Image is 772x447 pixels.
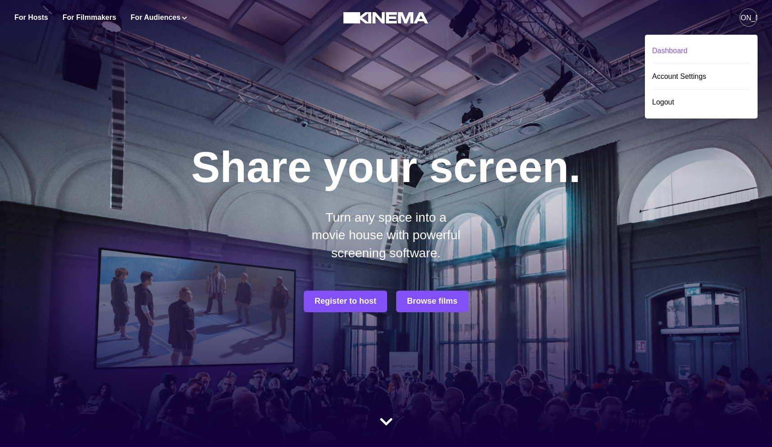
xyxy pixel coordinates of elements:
a: Dashboard [652,38,750,64]
p: Share your screen. [191,135,580,200]
a: Browse films [396,291,468,312]
button: For Audiences [131,12,187,23]
button: Register to host [304,291,387,312]
a: For Hosts [14,12,48,23]
p: Turn any space into a movie house with powerful screening software. [307,209,465,262]
a: Account Settings [652,64,750,90]
div: Account Settings [652,64,750,89]
a: For Filmmakers [63,12,116,23]
button: Logout [652,90,750,115]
